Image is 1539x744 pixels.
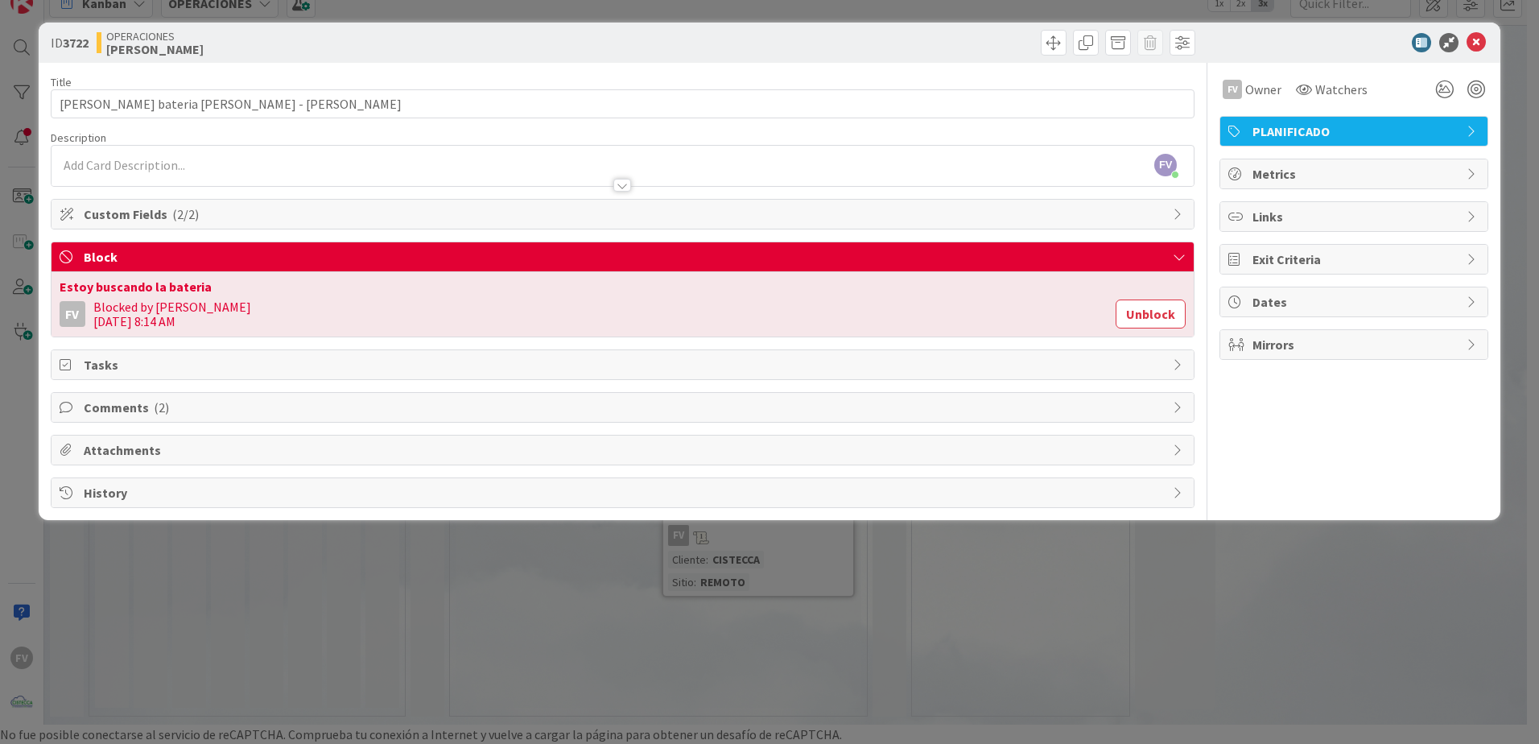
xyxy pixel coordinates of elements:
[93,300,1108,329] div: Blocked by [PERSON_NAME] [DATE] 8:14 AM
[1252,207,1459,226] span: Links
[60,301,85,327] div: FV
[51,130,106,145] span: Description
[60,280,1186,293] div: Estoy buscando la bateria
[84,247,1165,267] span: Block
[84,398,1165,417] span: Comments
[84,355,1165,374] span: Tasks
[106,43,204,56] b: [PERSON_NAME]
[1252,335,1459,354] span: Mirrors
[1154,154,1177,176] span: FV
[84,440,1165,460] span: Attachments
[1315,80,1368,99] span: Watchers
[51,89,1194,118] input: type card name here...
[84,483,1165,502] span: History
[51,33,89,52] span: ID
[1252,122,1459,141] span: PLANIFICADO
[1252,292,1459,312] span: Dates
[154,399,169,415] span: ( 2 )
[84,205,1165,224] span: Custom Fields
[1245,80,1281,99] span: Owner
[63,35,89,51] b: 3722
[1252,164,1459,184] span: Metrics
[1223,80,1242,99] div: FV
[51,75,72,89] label: Title
[1116,300,1186,329] button: Unblock
[1252,250,1459,269] span: Exit Criteria
[172,206,199,222] span: ( 2/2 )
[106,30,204,43] span: OPERACIONES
